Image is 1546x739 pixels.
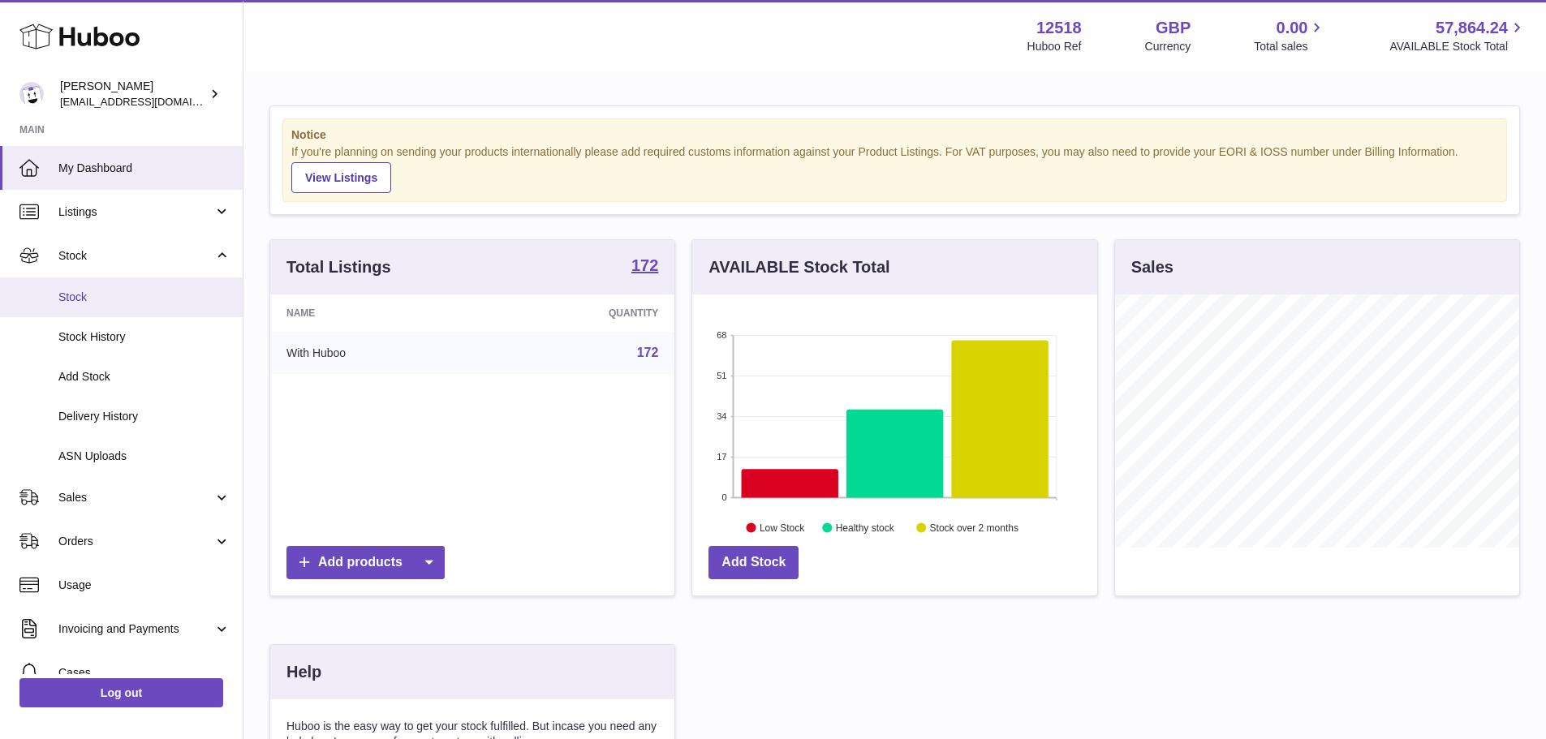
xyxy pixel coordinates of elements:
[1156,17,1191,39] strong: GBP
[58,248,213,264] span: Stock
[637,346,659,359] a: 172
[722,492,727,502] text: 0
[286,256,391,278] h3: Total Listings
[708,546,799,579] a: Add Stock
[717,452,727,462] text: 17
[1131,256,1173,278] h3: Sales
[58,665,230,681] span: Cases
[1436,17,1508,39] span: 57,864.24
[60,95,239,108] span: [EMAIL_ADDRESS][DOMAIN_NAME]
[1277,17,1308,39] span: 0.00
[58,290,230,305] span: Stock
[836,522,895,533] text: Healthy stock
[291,144,1498,193] div: If you're planning on sending your products internationally please add required customs informati...
[1036,17,1082,39] strong: 12518
[58,204,213,220] span: Listings
[58,449,230,464] span: ASN Uploads
[58,621,213,637] span: Invoicing and Payments
[760,522,805,533] text: Low Stock
[1389,39,1527,54] span: AVAILABLE Stock Total
[60,79,206,110] div: [PERSON_NAME]
[1254,39,1326,54] span: Total sales
[631,257,658,277] a: 172
[286,661,321,683] h3: Help
[286,546,445,579] a: Add products
[1027,39,1082,54] div: Huboo Ref
[291,127,1498,143] strong: Notice
[58,534,213,549] span: Orders
[484,294,674,332] th: Quantity
[1145,39,1191,54] div: Currency
[1254,17,1326,54] a: 0.00 Total sales
[1389,17,1527,54] a: 57,864.24 AVAILABLE Stock Total
[708,256,889,278] h3: AVAILABLE Stock Total
[930,522,1018,533] text: Stock over 2 months
[58,161,230,176] span: My Dashboard
[270,294,484,332] th: Name
[717,371,727,380] text: 51
[19,82,44,106] img: internalAdmin-12518@internal.huboo.com
[717,411,727,421] text: 34
[631,257,658,273] strong: 172
[291,162,391,193] a: View Listings
[58,409,230,424] span: Delivery History
[717,330,727,340] text: 68
[58,369,230,385] span: Add Stock
[58,329,230,345] span: Stock History
[19,678,223,707] a: Log out
[58,490,213,505] span: Sales
[270,332,484,374] td: With Huboo
[58,578,230,593] span: Usage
